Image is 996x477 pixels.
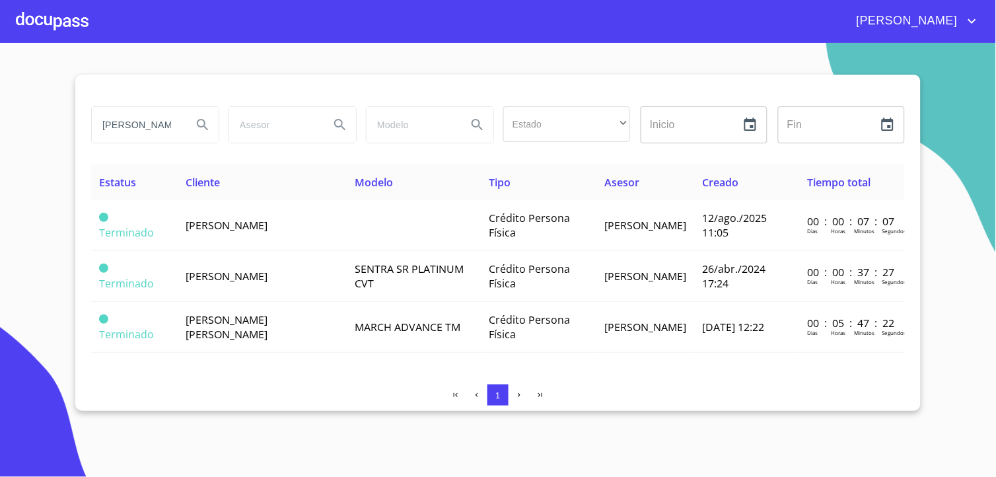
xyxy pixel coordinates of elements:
span: Asesor [605,175,640,190]
span: Modelo [355,175,393,190]
span: Estatus [99,175,136,190]
p: Dias [808,227,818,235]
span: Crédito Persona Física [489,262,570,291]
span: MARCH ADVANCE TM [355,320,460,334]
span: Cliente [186,175,220,190]
span: [PERSON_NAME] [847,11,964,32]
span: [PERSON_NAME] [605,218,687,233]
button: Search [187,109,219,141]
p: Minutos [855,227,875,235]
input: search [92,107,182,143]
span: [PERSON_NAME] [605,320,687,334]
span: 12/ago./2025 11:05 [703,211,767,240]
input: search [229,107,319,143]
span: Creado [703,175,739,190]
p: Horas [832,227,846,235]
p: Horas [832,278,846,285]
p: Dias [808,278,818,285]
div: ​ [503,106,630,142]
p: 00 : 00 : 37 : 27 [808,265,897,279]
span: Terminado [99,264,108,273]
p: Segundos [882,278,907,285]
span: [DATE] 12:22 [703,320,765,334]
button: account of current user [847,11,980,32]
span: SENTRA SR PLATINUM CVT [355,262,464,291]
p: Dias [808,329,818,336]
span: Crédito Persona Física [489,312,570,342]
span: Terminado [99,314,108,324]
button: 1 [487,385,509,406]
span: 26/abr./2024 17:24 [703,262,766,291]
span: [PERSON_NAME] [186,218,267,233]
p: 00 : 00 : 07 : 07 [808,214,897,229]
p: Minutos [855,278,875,285]
span: 1 [495,390,500,400]
p: Minutos [855,329,875,336]
span: Tipo [489,175,511,190]
span: Tiempo total [808,175,871,190]
span: Terminado [99,327,154,342]
p: 00 : 05 : 47 : 22 [808,316,897,330]
span: [PERSON_NAME] [186,269,267,283]
span: Crédito Persona Física [489,211,570,240]
span: Terminado [99,213,108,222]
input: search [367,107,456,143]
p: Segundos [882,227,907,235]
span: [PERSON_NAME] [605,269,687,283]
span: [PERSON_NAME] [PERSON_NAME] [186,312,267,342]
button: Search [324,109,356,141]
span: Terminado [99,225,154,240]
span: Terminado [99,276,154,291]
p: Segundos [882,329,907,336]
button: Search [462,109,493,141]
p: Horas [832,329,846,336]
